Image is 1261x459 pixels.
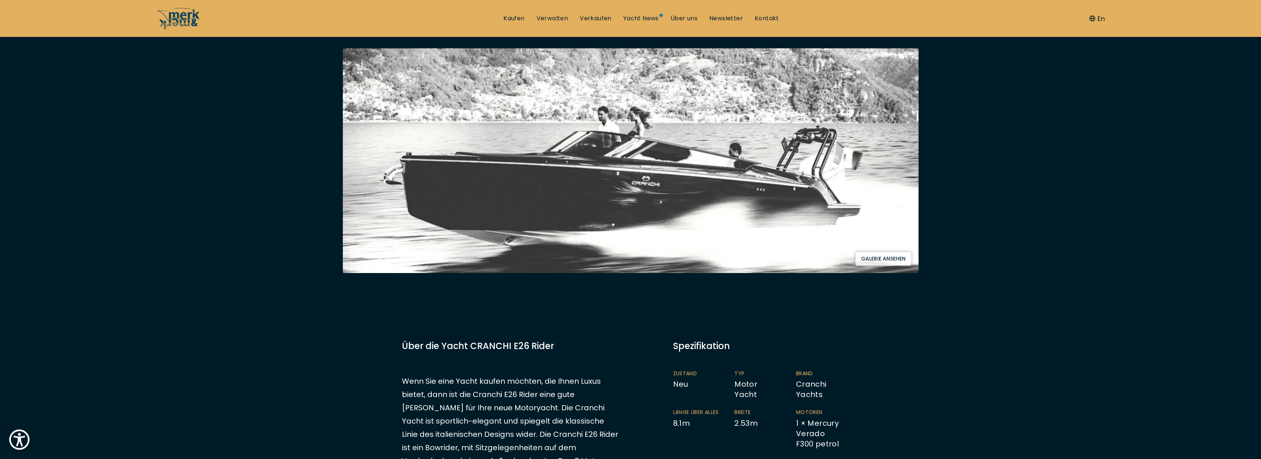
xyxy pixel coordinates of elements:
a: Kontakt [755,14,779,23]
img: Merk&Merk [343,48,919,273]
a: Newsletter [709,14,743,23]
a: Kaufen [503,14,524,23]
li: Motor Yacht [734,370,796,400]
span: Breite [734,409,781,416]
span: Motoren [796,409,843,416]
a: Über uns [671,14,697,23]
span: Zustand [673,370,720,377]
button: Show Accessibility Preferences [7,428,31,452]
span: Länge über Alles [673,409,720,416]
button: Galerie ansehen [855,252,911,266]
button: En [1089,14,1105,24]
div: Spezifikation [673,339,859,352]
li: 8.1 m [673,409,735,449]
li: 2.53 m [734,409,796,449]
a: Yacht News [623,14,659,23]
span: Typ [734,370,781,377]
li: 1 × Mercury Verado F300 petrol [796,409,858,449]
a: Verwalten [537,14,568,23]
h3: Über die Yacht CRANCHI E26 Rider [402,339,621,352]
a: Verkaufen [580,14,611,23]
li: Neu [673,370,735,400]
span: Brand [796,370,843,377]
li: Cranchi Yachts [796,370,858,400]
